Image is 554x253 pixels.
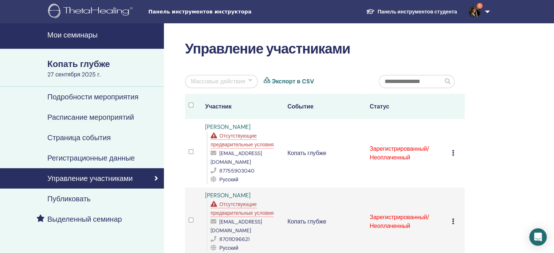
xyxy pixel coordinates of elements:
[148,9,251,15] font: Панель инструментов инструктора
[360,5,463,19] a: Панель инструментов студента
[47,174,133,183] font: Управление участниками
[205,103,231,110] font: Участник
[287,149,326,157] font: Копать глубже
[47,194,91,203] font: Публиковать
[47,30,98,40] font: Мои семинары
[529,228,547,246] div: Открытый Интерком Мессенджер
[47,153,135,163] font: Регистрационные данные
[47,112,134,122] font: Расписание мероприятий
[479,3,481,8] font: 5
[219,176,238,183] font: Русский
[370,103,389,110] font: Статус
[47,214,122,224] font: Выделенный семинар
[47,133,111,142] font: Страница события
[287,218,326,225] font: Копать глубже
[47,92,138,102] font: Подробности мероприятия
[48,4,135,20] img: logo.png
[205,191,251,199] a: [PERSON_NAME]
[469,6,480,17] img: default.jpg
[211,133,274,148] font: Отсутствующие предварительные условия
[185,40,350,58] font: Управление участниками
[272,77,314,86] a: Экспорт в CSV
[219,236,250,242] font: 87011096621
[378,8,457,15] font: Панель инструментов студента
[219,167,255,174] font: 87755903040
[211,201,274,216] font: Отсутствующие предварительные условия
[211,150,262,165] font: [EMAIL_ADDRESS][DOMAIN_NAME]
[287,103,313,110] font: Событие
[47,71,101,78] font: 27 сентября 2025 г.
[191,78,245,85] font: Массовые действия
[47,58,110,70] font: Копать глубже
[366,8,375,15] img: graduation-cap-white.svg
[43,58,164,79] a: Копать глубже27 сентября 2025 г.
[211,218,262,234] font: [EMAIL_ADDRESS][DOMAIN_NAME]
[205,123,251,131] a: [PERSON_NAME]
[272,78,314,85] font: Экспорт в CSV
[219,245,238,251] font: Русский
